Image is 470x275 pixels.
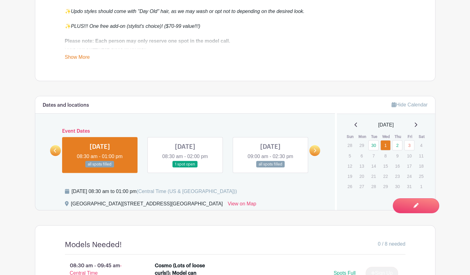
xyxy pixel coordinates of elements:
[61,128,310,134] h6: Event Dates
[368,171,379,181] p: 21
[378,240,405,248] span: 0 / 8 needed
[71,200,223,210] div: [GEOGRAPHIC_DATA][STREET_ADDRESS][GEOGRAPHIC_DATA]
[43,102,89,108] h6: Dates and locations
[228,200,256,210] a: View on Map
[356,134,368,140] th: Mon
[357,171,367,181] p: 20
[380,161,391,171] p: 15
[357,151,367,161] p: 6
[416,182,426,191] p: 1
[404,161,414,171] p: 17
[137,189,237,194] span: (Central Time (US & [GEOGRAPHIC_DATA]))
[380,140,391,150] a: 1
[368,140,379,150] a: 30
[416,140,426,150] p: 4
[357,140,367,150] p: 29
[380,182,391,191] p: 29
[368,134,380,140] th: Tue
[65,54,90,62] a: Show More
[404,182,414,191] p: 31
[416,151,426,161] p: 11
[345,182,355,191] p: 26
[392,182,402,191] p: 30
[380,171,391,181] p: 22
[65,38,230,44] strong: Please note: Each person may only reserve one spot in the model call.
[404,171,414,181] p: 24
[404,151,414,161] p: 10
[392,171,402,181] p: 23
[71,9,305,14] em: Updo styles should come with "Day Old" hair, as we may wash or opt not to depending on the desire...
[404,134,416,140] th: Fri
[392,102,427,107] a: Hide Calendar
[345,161,355,171] p: 12
[65,8,405,37] div: ✨ ✨
[404,140,414,150] a: 3
[65,240,122,249] h4: Models Needed!
[380,151,391,161] p: 8
[392,151,402,161] p: 9
[368,161,379,171] p: 14
[392,161,402,171] p: 16
[392,134,404,140] th: Thu
[368,151,379,161] p: 7
[71,24,200,29] em: PLUS!!! One free add-on (stylist's choice)! ($70-99 value!!!)
[357,161,367,171] p: 13
[345,151,355,161] p: 5
[357,182,367,191] p: 27
[368,182,379,191] p: 28
[392,140,402,150] a: 2
[345,140,355,150] p: 28
[416,171,426,181] p: 25
[380,134,392,140] th: Wed
[378,121,394,129] span: [DATE]
[416,134,428,140] th: Sat
[345,171,355,181] p: 19
[416,161,426,171] p: 18
[65,37,405,67] div: Book quickly—these spots fill up fast! If no appointments are shown, it means they’ve already bee...
[344,134,356,140] th: Sun
[72,188,237,195] div: [DATE] 08:30 am to 01:00 pm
